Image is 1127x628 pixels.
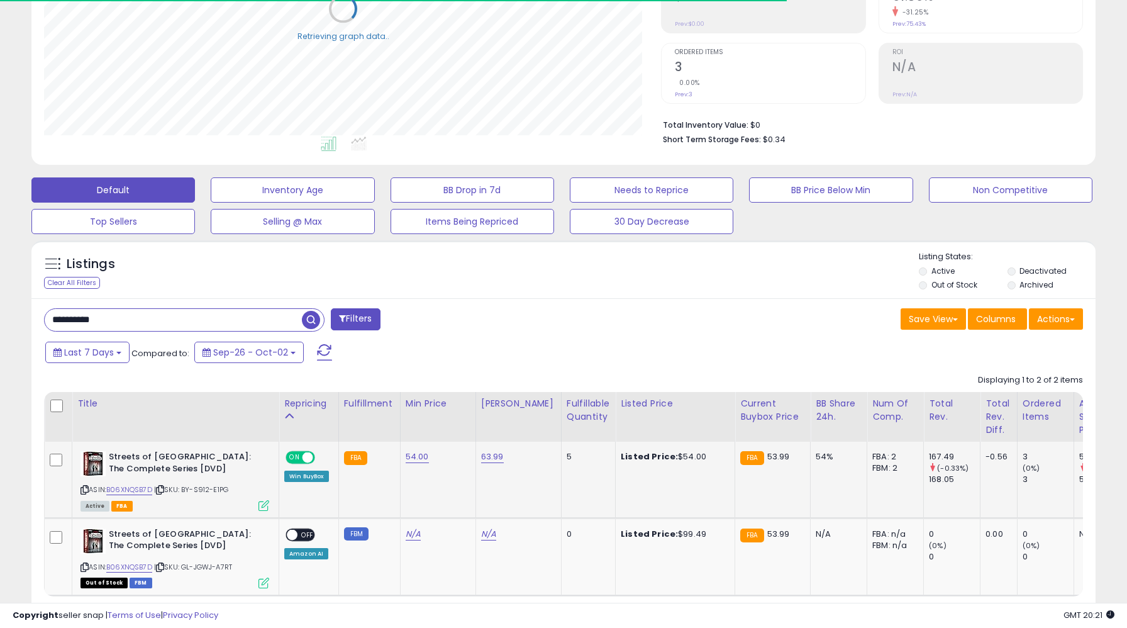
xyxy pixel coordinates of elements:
[749,177,913,203] button: BB Price Below Min
[985,529,1008,540] div: 0.00
[313,452,333,463] span: OFF
[892,20,926,28] small: Prev: 75.43%
[767,451,790,463] span: 53.99
[872,397,918,423] div: Num of Comp.
[64,346,114,359] span: Last 7 Days
[763,133,786,145] span: $0.34
[621,528,678,540] b: Listed Price:
[80,451,106,476] img: 51NgzvDHGBL._SL40_.jpg
[1063,609,1114,621] span: 2025-10-10 20:21 GMT
[211,209,374,234] button: Selling @ Max
[1029,308,1083,330] button: Actions
[211,177,374,203] button: Inventory Age
[284,471,329,482] div: Win BuyBox
[1019,266,1067,276] label: Deactivated
[284,548,328,559] div: Amazon AI
[663,116,1074,132] li: $0
[976,313,1016,325] span: Columns
[154,562,232,572] span: | SKU: GL-JGWJ-A7RT
[131,347,189,359] span: Compared to:
[80,529,269,587] div: ASIN:
[1023,463,1040,473] small: (0%)
[481,397,556,410] div: [PERSON_NAME]
[45,342,130,363] button: Last 7 Days
[570,209,733,234] button: 30 Day Decrease
[675,60,865,77] h2: 3
[929,451,980,463] div: 167.49
[154,485,228,495] span: | SKU: BY-S912-E1PG
[968,308,1027,330] button: Columns
[767,528,790,540] span: 53.99
[675,91,692,98] small: Prev: 3
[1023,397,1069,423] div: Ordered Items
[406,397,470,410] div: Min Price
[872,451,914,463] div: FBA: 2
[675,78,700,87] small: 0.00%
[892,60,1082,77] h2: N/A
[109,451,262,478] b: Streets of [GEOGRAPHIC_DATA]: The Complete Series [DVD]
[872,529,914,540] div: FBA: n/a
[892,91,917,98] small: Prev: N/A
[1023,541,1040,551] small: (0%)
[1023,529,1074,540] div: 0
[931,279,977,290] label: Out of Stock
[213,346,288,359] span: Sep-26 - Oct-02
[816,397,862,423] div: BB Share 24h.
[287,452,303,463] span: ON
[675,49,865,56] span: Ordered Items
[31,209,195,234] button: Top Sellers
[31,177,195,203] button: Default
[663,120,748,130] b: Total Inventory Value:
[567,451,606,463] div: 5
[931,266,955,276] label: Active
[929,529,980,540] div: 0
[929,474,980,485] div: 168.05
[567,529,606,540] div: 0
[1019,279,1053,290] label: Archived
[740,529,763,542] small: FBA
[937,463,969,473] small: (-0.33%)
[567,397,610,423] div: Fulfillable Quantity
[1079,529,1121,540] div: N/A
[901,308,966,330] button: Save View
[872,463,914,474] div: FBM: 2
[297,30,389,42] div: Retrieving graph data..
[67,255,115,273] h5: Listings
[80,451,269,510] div: ASIN:
[111,501,133,512] span: FBA
[892,49,1082,56] span: ROI
[675,20,704,28] small: Prev: $0.00
[898,8,929,17] small: -31.25%
[109,529,262,555] b: Streets of [GEOGRAPHIC_DATA]: The Complete Series [DVD]
[985,397,1012,437] div: Total Rev. Diff.
[391,177,554,203] button: BB Drop in 7d
[740,451,763,465] small: FBA
[194,342,304,363] button: Sep-26 - Oct-02
[1079,397,1125,437] div: Avg Selling Price
[284,397,333,410] div: Repricing
[740,397,805,423] div: Current Buybox Price
[344,527,369,541] small: FBM
[406,451,429,463] a: 54.00
[80,529,106,554] img: 51NgzvDHGBL._SL40_.jpg
[816,529,857,540] div: N/A
[13,609,58,621] strong: Copyright
[297,529,318,540] span: OFF
[929,541,947,551] small: (0%)
[108,609,161,621] a: Terms of Use
[331,308,380,330] button: Filters
[344,397,395,410] div: Fulfillment
[929,177,1092,203] button: Non Competitive
[77,397,274,410] div: Title
[621,451,678,463] b: Listed Price:
[344,451,367,465] small: FBA
[481,528,496,541] a: N/A
[1023,551,1074,563] div: 0
[872,540,914,551] div: FBM: n/a
[44,277,100,289] div: Clear All Filters
[481,451,504,463] a: 63.99
[13,610,218,622] div: seller snap | |
[391,209,554,234] button: Items Being Repriced
[80,501,109,512] span: All listings currently available for purchase on Amazon
[929,551,980,563] div: 0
